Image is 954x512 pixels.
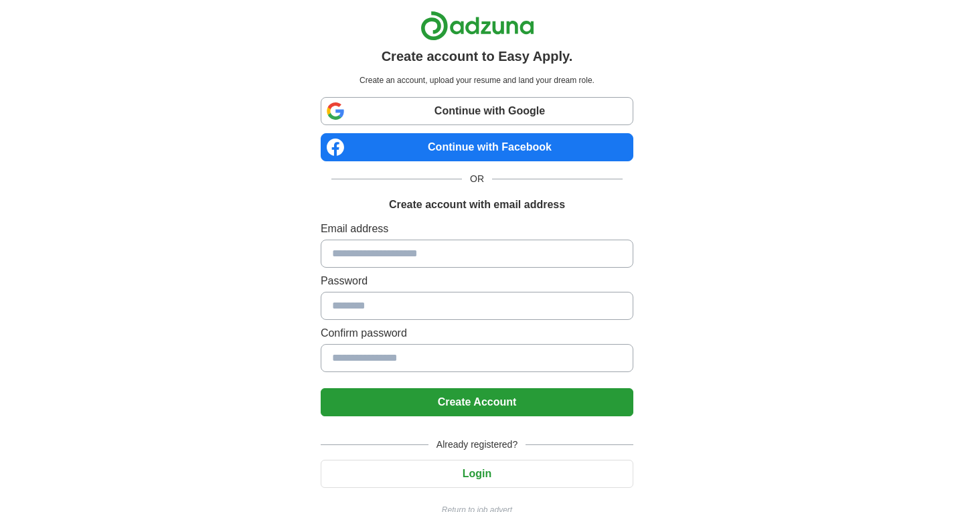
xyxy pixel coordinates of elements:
span: Already registered? [428,438,526,452]
h1: Create account with email address [389,197,565,213]
p: Create an account, upload your resume and land your dream role. [323,74,631,86]
label: Password [321,273,633,289]
label: Email address [321,221,633,237]
a: Login [321,468,633,479]
button: Create Account [321,388,633,416]
a: Continue with Google [321,97,633,125]
span: OR [462,172,492,186]
h1: Create account to Easy Apply. [382,46,573,66]
button: Login [321,460,633,488]
a: Continue with Facebook [321,133,633,161]
label: Confirm password [321,325,633,341]
img: Adzuna logo [420,11,534,41]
